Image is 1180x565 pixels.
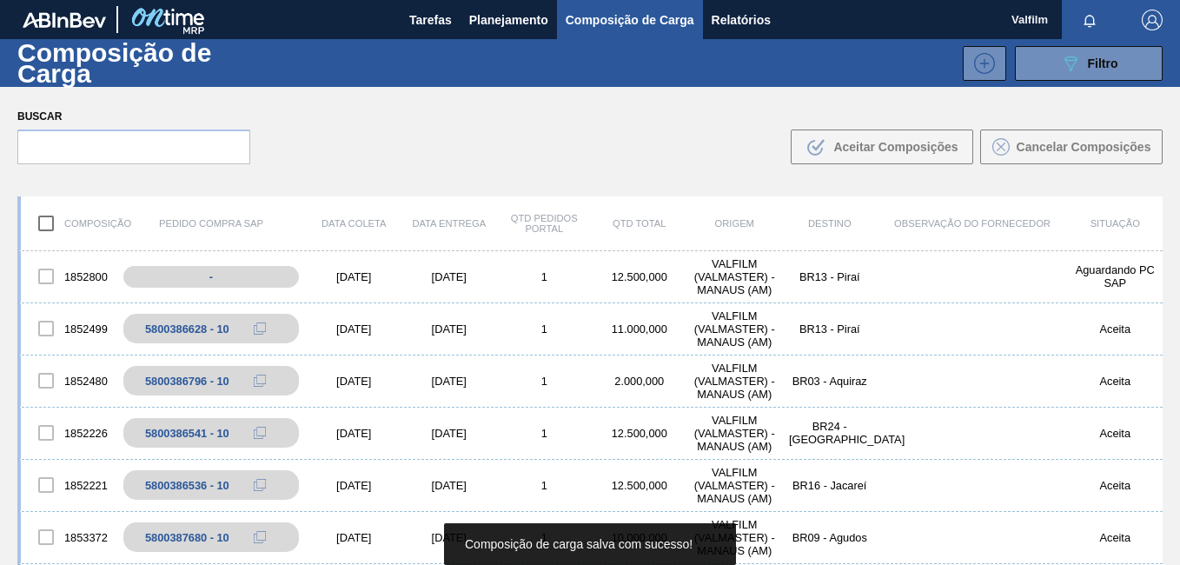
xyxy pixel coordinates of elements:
div: [DATE] [307,531,402,544]
label: Buscar [17,104,250,130]
h1: Composição de Carga [17,43,284,83]
div: 5800386796 - 10 [145,375,229,388]
div: 5800386536 - 10 [145,479,229,492]
div: Nova Composição [954,46,1006,81]
div: [DATE] [307,322,402,336]
div: Copiar [242,475,277,495]
div: Aceita [1068,427,1163,440]
div: VALFILM (VALMASTER) - MANAUS (AM) [687,414,783,453]
span: Composição de carga salva com sucesso! [465,537,693,551]
div: Copiar [242,318,277,339]
div: Destino [782,218,878,229]
div: 5800386541 - 10 [145,427,229,440]
div: [DATE] [307,270,402,283]
div: BR13 - Piraí [782,322,878,336]
button: Cancelar Composições [980,130,1163,164]
span: Cancelar Composições [1017,140,1151,154]
div: Situação [1068,218,1163,229]
div: 1852221 [21,467,116,503]
div: 2.000,000 [592,375,687,388]
div: - [123,266,300,288]
div: 1852226 [21,415,116,451]
span: Tarefas [409,10,452,30]
div: Aceita [1068,322,1163,336]
div: 12.500,000 [592,270,687,283]
div: Qtd Total [592,218,687,229]
div: Aceita [1068,479,1163,492]
div: [DATE] [307,427,402,440]
div: 1 [497,479,593,492]
div: BR13 - Piraí [782,270,878,283]
div: 1 [497,322,593,336]
div: 1852800 [21,258,116,295]
div: BR09 - Agudos [782,531,878,544]
span: Filtro [1088,56,1118,70]
div: 1852480 [21,362,116,399]
div: VALFILM (VALMASTER) - MANAUS (AM) [687,257,783,296]
div: Pedido Compra SAP [116,218,307,229]
div: BR03 - Aquiraz [782,375,878,388]
span: Planejamento [469,10,548,30]
div: Aguardando PC SAP [1068,263,1163,289]
button: Filtro [1015,46,1163,81]
div: 1852499 [21,310,116,347]
img: Logout [1142,10,1163,30]
span: Composição de Carga [566,10,694,30]
div: 1 [497,270,593,283]
div: 5800386628 - 10 [145,322,229,336]
div: Qtd Pedidos Portal [497,213,593,234]
div: BR24 - Ponta Grossa [782,420,878,446]
span: Aceitar Composições [833,140,958,154]
div: Data Entrega [401,218,497,229]
div: Origem [687,218,783,229]
div: [DATE] [401,270,497,283]
button: Aceitar Composições [791,130,973,164]
div: [DATE] [401,375,497,388]
div: [DATE] [401,322,497,336]
div: BR16 - Jacareí [782,479,878,492]
div: Copiar [242,527,277,548]
div: VALFILM (VALMASTER) - MANAUS (AM) [687,362,783,401]
div: 11.000,000 [592,322,687,336]
div: Data coleta [307,218,402,229]
div: [DATE] [307,479,402,492]
div: [DATE] [307,375,402,388]
div: [DATE] [401,427,497,440]
div: 1 [497,427,593,440]
div: Copiar [242,422,277,443]
div: 12.500,000 [592,479,687,492]
div: [DATE] [401,479,497,492]
div: Composição [21,205,116,242]
div: Copiar [242,370,277,391]
div: [DATE] [401,531,497,544]
div: Aceita [1068,531,1163,544]
img: TNhmsLtSVTkK8tSr43FrP2fwEKptu5GPRR3wAAAABJRU5ErkJggg== [23,12,106,28]
div: Aceita [1068,375,1163,388]
div: VALFILM (VALMASTER) - MANAUS (AM) [687,466,783,505]
button: Notificações [1062,8,1117,32]
div: 1853372 [21,519,116,555]
span: Relatórios [712,10,771,30]
div: 5800387680 - 10 [145,531,229,544]
div: 1 [497,375,593,388]
div: VALFILM (VALMASTER) - MANAUS (AM) [687,309,783,349]
div: 12.500,000 [592,427,687,440]
div: VALFILM (VALMASTER) - MANAUS (AM) [687,518,783,557]
div: Observação do Fornecedor [878,218,1068,229]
